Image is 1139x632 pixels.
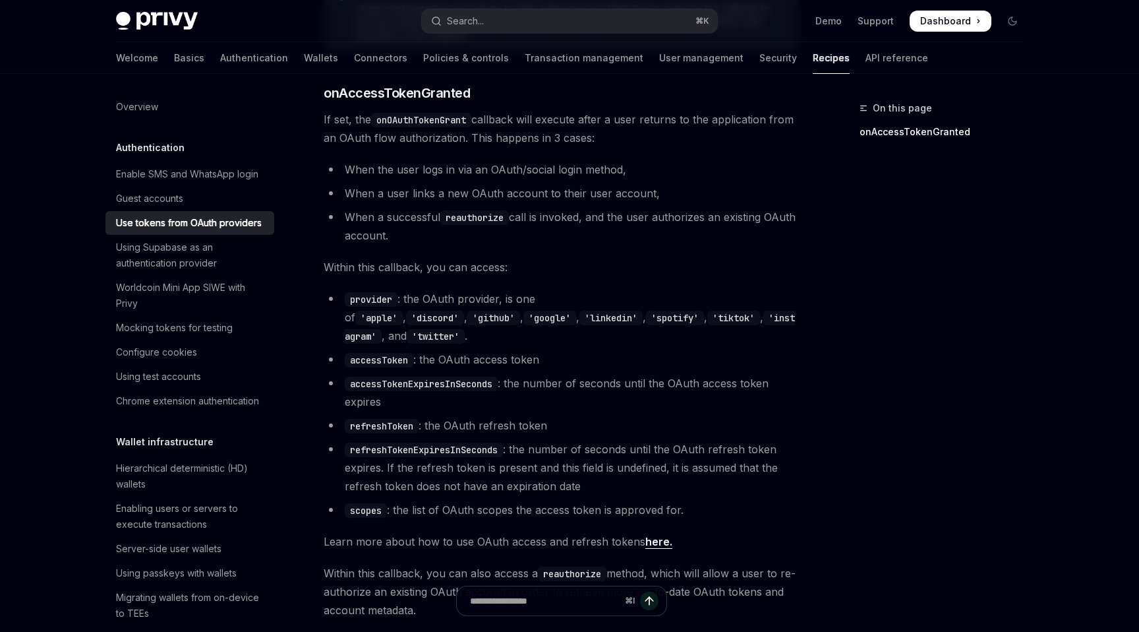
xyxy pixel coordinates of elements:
[345,353,413,367] code: accessToken
[324,532,799,551] span: Learn more about how to use OAuth access and refresh tokens
[116,501,266,532] div: Enabling users or servers to execute transactions
[116,140,185,156] h5: Authentication
[640,592,658,610] button: Send message
[105,586,274,625] a: Migrating wallets from on-device to TEEs
[174,42,204,74] a: Basics
[345,292,397,307] code: provider
[105,389,274,413] a: Chrome extension authentication
[695,16,709,26] span: ⌘ K
[813,42,850,74] a: Recipes
[645,535,672,549] a: here.
[116,369,201,385] div: Using test accounts
[324,208,799,245] li: When a successful call is invoked, and the user authorizes an existing OAuth account.
[324,290,799,345] li: : the OAuth provider, is one of , , , , , , , , and .
[406,311,464,325] code: 'discord'
[116,434,214,450] h5: Wallet infrastructure
[105,95,274,119] a: Overview
[920,15,971,28] span: Dashboard
[105,561,274,585] a: Using passkeys with wallets
[815,15,842,28] a: Demo
[659,42,744,74] a: User management
[324,84,470,102] span: onAccessTokenGranted
[105,187,274,210] a: Guest accounts
[467,311,520,325] code: 'github'
[116,460,266,492] div: Hierarchical deterministic (HD) wallets
[865,42,928,74] a: API reference
[116,239,266,271] div: Using Supabase as an authentication provider
[579,311,643,325] code: 'linkedin'
[525,42,643,74] a: Transaction management
[105,497,274,536] a: Enabling users or servers to execute transactions
[1002,11,1023,32] button: Toggle dark mode
[116,393,259,409] div: Chrome extension authentication
[407,329,465,344] code: 'twitter'
[523,311,576,325] code: 'google'
[324,160,799,179] li: When the user logs in via an OAuth/social login method,
[116,42,158,74] a: Welcome
[116,344,197,360] div: Configure cookies
[324,374,799,411] li: : the number of seconds until the OAuth access token expires
[116,320,233,336] div: Mocking tokens for testing
[220,42,288,74] a: Authentication
[422,9,717,33] button: Open search
[440,210,509,225] code: reauthorize
[423,42,509,74] a: Policies & controls
[105,162,274,186] a: Enable SMS and WhatsApp login
[345,503,387,518] code: scopes
[873,100,932,116] span: On this page
[345,443,503,457] code: refreshTokenExpiresInSeconds
[116,99,158,115] div: Overview
[105,236,274,275] a: Using Supabase as an authentication provider
[345,419,419,433] code: refreshToken
[324,416,799,435] li: : the OAuth refresh token
[707,311,760,325] code: 'tiktok'
[324,564,799,619] span: Within this callback, you can also access a method, which will allow a user to re-authorize an ex...
[345,377,498,391] code: accessTokenExpiresInSeconds
[116,12,198,30] img: dark logo
[324,440,799,495] li: : the number of seconds until the OAuth refresh token expires. If the refresh token is present an...
[910,11,991,32] a: Dashboard
[116,166,258,182] div: Enable SMS and WhatsApp login
[116,280,266,311] div: Worldcoin Mini App SIWE with Privy
[538,567,606,581] code: reauthorize
[470,586,620,616] input: Ask a question...
[105,340,274,364] a: Configure cookies
[116,565,237,581] div: Using passkeys with wallets
[116,541,221,557] div: Server-side user wallets
[105,537,274,561] a: Server-side user wallets
[324,184,799,203] li: When a user links a new OAuth account to their user account,
[646,311,704,325] code: 'spotify'
[324,501,799,519] li: : the list of OAuth scopes the access token is approved for.
[105,316,274,340] a: Mocking tokens for testing
[858,15,894,28] a: Support
[447,13,484,29] div: Search...
[324,110,799,147] span: If set, the callback will execute after a user returns to the application from an OAuth flow auth...
[324,258,799,276] span: Within this callback, you can access:
[105,211,274,235] a: Use tokens from OAuth providers
[759,42,797,74] a: Security
[304,42,338,74] a: Wallets
[105,457,274,496] a: Hierarchical deterministic (HD) wallets
[860,121,1034,142] a: onAccessTokenGranted
[116,590,266,621] div: Migrating wallets from on-device to TEEs
[116,215,262,231] div: Use tokens from OAuth providers
[354,42,407,74] a: Connectors
[105,276,274,315] a: Worldcoin Mini App SIWE with Privy
[116,191,183,206] div: Guest accounts
[355,311,403,325] code: 'apple'
[324,350,799,369] li: : the OAuth access token
[105,365,274,389] a: Using test accounts
[371,113,471,127] code: onOAuthTokenGrant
